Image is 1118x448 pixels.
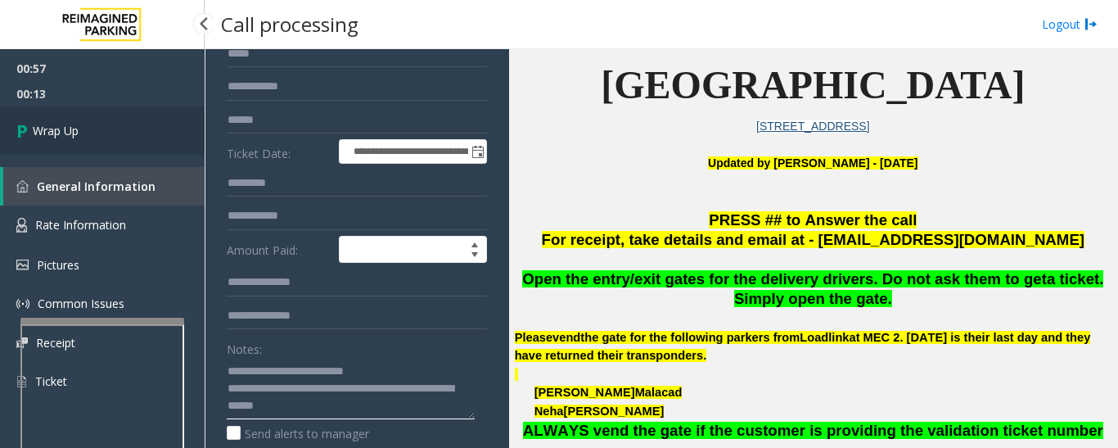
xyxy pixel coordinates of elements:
[16,337,28,348] img: 'icon'
[800,331,849,345] span: Loadlink
[33,122,79,139] span: Wrap Up
[227,335,262,358] label: Notes:
[227,425,369,442] label: Send alerts to manager
[463,250,486,263] span: Decrease value
[1084,16,1098,33] img: logout
[709,211,917,229] span: PRESS ## to Answer the call
[515,331,552,344] span: Please
[37,257,79,273] span: Pictures
[564,405,665,419] span: [PERSON_NAME]
[601,63,1025,106] span: [GEOGRAPHIC_DATA]
[35,217,126,233] span: Rate Information
[463,237,486,250] span: Increase value
[38,296,124,311] span: Common Issues
[635,386,683,400] span: Malacad
[213,4,367,44] h3: Call processing
[708,156,917,170] b: Updated by [PERSON_NAME] - [DATE]
[542,231,1084,248] span: For receipt, take details and email at - [EMAIL_ADDRESS][DOMAIN_NAME]
[223,139,335,164] label: Ticket Date:
[756,120,869,133] a: [STREET_ADDRESS]
[16,218,27,233] img: 'icon'
[534,386,635,399] span: [PERSON_NAME]
[16,260,29,270] img: 'icon'
[468,140,486,163] span: Toggle popup
[37,179,156,194] span: General Information
[3,167,205,206] a: General Information
[580,331,800,344] span: the gate for the following parkers from
[1042,16,1098,33] a: Logout
[534,405,564,418] span: Neha
[552,331,580,345] span: vend
[16,297,29,310] img: 'icon'
[16,374,27,389] img: 'icon'
[522,270,1047,287] span: Open the entry/exit gates for the delivery drivers. Do not ask them to get
[16,180,29,192] img: 'icon'
[523,422,1103,439] span: ALWAYS vend the gate if the customer is providing the validation ticket number
[223,236,335,264] label: Amount Paid:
